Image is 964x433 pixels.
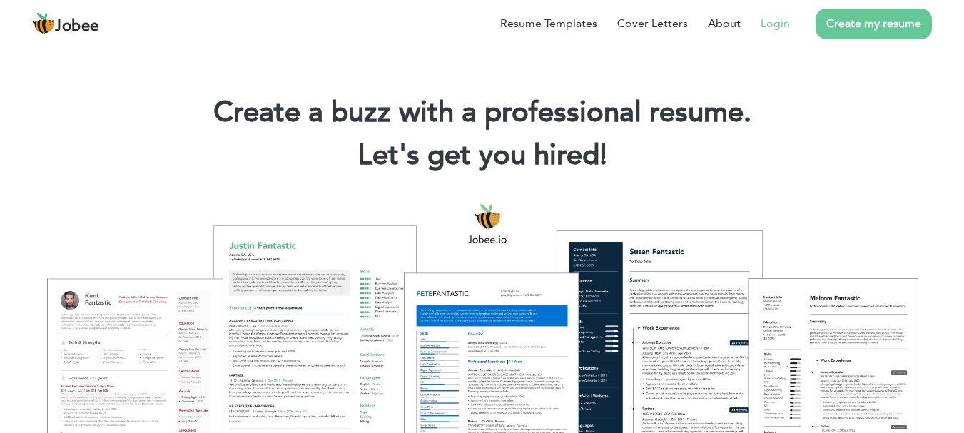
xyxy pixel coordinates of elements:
[21,137,943,174] h2: Let's
[600,136,607,175] span: |
[708,15,741,32] a: About
[32,12,55,35] img: jobee.io
[55,19,99,34] span: Jobee
[816,9,932,39] a: Create my resume
[617,15,688,32] a: Cover Letters
[427,136,607,175] span: get you hired!
[32,12,99,35] a: Jobee
[21,94,943,131] h1: Create a buzz with a professional resume.
[500,15,597,32] a: Resume Templates
[761,15,790,32] a: Login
